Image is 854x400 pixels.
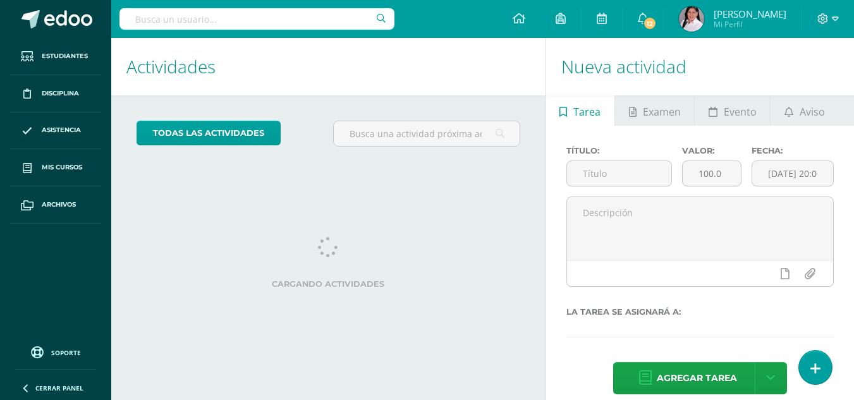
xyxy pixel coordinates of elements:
[119,8,394,30] input: Busca un usuario...
[10,112,101,150] a: Asistencia
[137,121,281,145] a: todas las Actividades
[679,6,704,32] img: 8913a5ad6e113651d596bf9bf807ce8d.png
[566,146,672,155] label: Título:
[15,343,96,360] a: Soporte
[573,97,601,127] span: Tarea
[682,146,741,155] label: Valor:
[42,125,81,135] span: Asistencia
[10,186,101,224] a: Archivos
[800,97,825,127] span: Aviso
[615,95,694,126] a: Examen
[752,146,834,155] label: Fecha:
[567,161,671,186] input: Título
[334,121,519,146] input: Busca una actividad próxima aquí...
[566,307,834,317] label: La tarea se asignará a:
[35,384,83,392] span: Cerrar panel
[10,75,101,112] a: Disciplina
[561,38,839,95] h1: Nueva actividad
[546,95,614,126] a: Tarea
[10,149,101,186] a: Mis cursos
[643,97,681,127] span: Examen
[126,38,530,95] h1: Actividades
[695,95,770,126] a: Evento
[42,51,88,61] span: Estudiantes
[752,161,833,186] input: Fecha de entrega
[771,95,838,126] a: Aviso
[42,162,82,173] span: Mis cursos
[714,19,786,30] span: Mi Perfil
[657,363,737,394] span: Agregar tarea
[10,38,101,75] a: Estudiantes
[137,279,520,289] label: Cargando actividades
[643,16,657,30] span: 12
[42,88,79,99] span: Disciplina
[724,97,757,127] span: Evento
[683,161,741,186] input: Puntos máximos
[714,8,786,20] span: [PERSON_NAME]
[51,348,81,357] span: Soporte
[42,200,76,210] span: Archivos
